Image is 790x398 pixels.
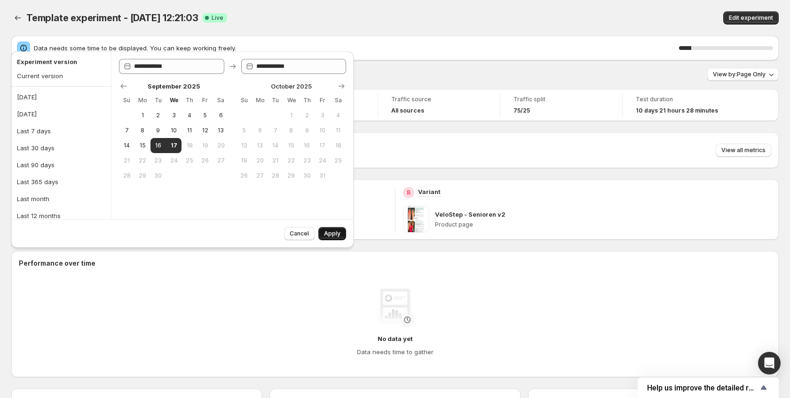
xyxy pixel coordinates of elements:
th: Monday [134,93,150,108]
button: Friday September 26 2025 [197,153,213,168]
span: 6 [217,112,225,119]
span: 21 [271,157,279,164]
button: Thursday September 4 2025 [182,108,197,123]
button: Saturday September 20 2025 [213,138,229,153]
span: Test duration [636,96,732,103]
th: Wednesday [166,93,182,108]
button: Wednesday September 3 2025 [166,108,182,123]
span: Data needs some time to be displayed. You can keep working freely. [34,43,679,53]
span: 5 [240,127,248,134]
span: 8 [287,127,295,134]
span: Help us improve the detailed report for A/B campaigns [647,383,758,392]
th: Wednesday [284,93,299,108]
button: Wednesday October 8 2025 [284,123,299,138]
button: End of range Today Wednesday September 17 2025 [166,138,182,153]
button: Edit experiment [723,11,779,24]
button: Monday October 20 2025 [252,153,268,168]
span: 14 [123,142,131,149]
span: 15 [287,142,295,149]
h4: No data yet [378,334,413,343]
p: Variant [418,187,441,196]
button: Current version [14,68,104,83]
span: Live [212,14,223,22]
button: Thursday October 30 2025 [299,168,315,183]
button: Friday September 5 2025 [197,108,213,123]
span: We [170,97,178,104]
span: 29 [138,172,146,179]
span: 10 days 21 hours 28 minutes [636,107,718,114]
span: 1 [138,112,146,119]
button: Thursday October 9 2025 [299,123,315,138]
span: 28 [271,172,279,179]
button: Monday October 6 2025 [252,123,268,138]
div: Last month [17,194,49,203]
span: We [287,97,295,104]
span: 7 [123,127,131,134]
span: Th [185,97,193,104]
span: Tu [271,97,279,104]
button: [DATE] [14,106,108,122]
span: 19 [240,157,248,164]
span: 26 [201,157,209,164]
button: Tuesday October 28 2025 [268,168,283,183]
span: 10 [318,127,326,134]
span: View by: Page Only [713,71,766,78]
span: 6 [256,127,264,134]
img: VeloStep - Senioren v2 [403,206,429,232]
span: 1 [287,112,295,119]
button: Saturday October 18 2025 [331,138,346,153]
h2: B [407,189,411,196]
span: Mo [138,97,146,104]
button: Last 7 days [14,123,108,138]
button: Sunday October 26 2025 [237,168,252,183]
th: Monday [252,93,268,108]
button: Friday October 3 2025 [315,108,330,123]
th: Thursday [299,93,315,108]
button: Last 30 days [14,140,108,155]
span: 31 [318,172,326,179]
span: 27 [256,172,264,179]
a: Traffic sourceAll sources [391,95,487,115]
span: 22 [138,157,146,164]
button: Friday October 10 2025 [315,123,330,138]
span: 30 [154,172,162,179]
span: 13 [217,127,225,134]
span: 22 [287,157,295,164]
button: Sunday September 21 2025 [119,153,134,168]
button: Cancel [284,227,315,240]
span: Su [240,97,248,104]
span: 24 [170,157,178,164]
button: Friday October 31 2025 [315,168,330,183]
span: Fr [318,97,326,104]
span: 18 [185,142,193,149]
span: 11 [185,127,193,134]
button: Thursday September 11 2025 [182,123,197,138]
a: Traffic split75/25 [513,95,609,115]
button: Monday September 22 2025 [134,153,150,168]
button: Monday September 15 2025 [134,138,150,153]
button: Wednesday September 24 2025 [166,153,182,168]
button: Tuesday September 2 2025 [150,108,166,123]
h4: Data needs time to gather [357,347,434,357]
button: Sunday October 12 2025 [237,138,252,153]
th: Sunday [237,93,252,108]
th: Tuesday [268,93,283,108]
button: Thursday October 23 2025 [299,153,315,168]
button: Show previous month, August 2025 [117,80,130,93]
span: Mo [256,97,264,104]
span: Traffic split [513,96,609,103]
button: Monday September 1 2025 [134,108,150,123]
span: 3 [170,112,178,119]
button: Saturday October 25 2025 [331,153,346,168]
span: 24 [318,157,326,164]
button: Saturday September 13 2025 [213,123,229,138]
button: Wednesday September 10 2025 [166,123,182,138]
th: Sunday [119,93,134,108]
span: 23 [154,157,162,164]
span: 17 [170,142,178,149]
button: Start of range Tuesday September 16 2025 [150,138,166,153]
span: 28 [123,172,131,179]
button: Friday September 12 2025 [197,123,213,138]
button: Last 12 months [14,208,108,223]
button: Sunday September 28 2025 [119,168,134,183]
